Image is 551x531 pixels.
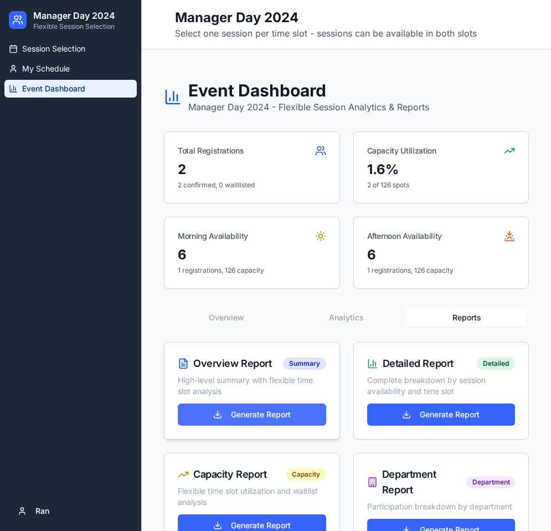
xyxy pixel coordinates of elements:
div: 2 [178,161,326,178]
div: Summary [283,358,326,370]
button: Generate Report [178,404,326,426]
div: Department Report [382,467,466,498]
span: Event Dashboard [22,83,85,94]
div: Detailed [477,358,515,370]
p: Flexible Session Selection [33,22,115,31]
p: 1 registrations, 126 capacity [367,266,454,275]
div: Overview Report [193,356,271,371]
div: Participation breakdown by department [367,501,516,512]
button: Reports [406,309,527,326]
h1: Event Dashboard [188,80,429,100]
h1: Manager Day 2024 [175,9,477,27]
div: High-level summary with flexible time slot analysis [178,375,326,397]
div: Afternoon Availability [367,231,442,242]
a: My Schedule [4,60,137,78]
button: Generate Report [367,404,516,426]
p: Select one session per time slot - sessions can be available in both slots [175,27,477,40]
p: 2 confirmed, 0 waitlisted [178,181,255,190]
p: Manager Day 2024 - Flexible Session Analytics & Reports [188,100,429,114]
button: Analytics [286,309,406,326]
span: Session Selection [22,43,85,54]
div: 1.6% [367,161,516,178]
div: Department [466,476,515,488]
button: Overview [166,309,286,326]
p: 1 registrations, 126 capacity [178,266,264,275]
div: Detailed Report [383,356,454,371]
div: Capacity Utilization [367,145,436,156]
div: Capacity Report [193,467,266,482]
span: Ran [35,506,49,517]
div: Morning Availability [178,231,248,242]
h2: Manager Day 2024 [33,9,115,22]
p: 2 of 126 spots [367,181,409,190]
div: Flexible time slot utilization and waitlist analysis [178,486,326,508]
div: 6 [178,246,326,264]
button: Ran [9,500,132,522]
div: Capacity [286,468,326,481]
div: Total Registrations [178,145,244,156]
a: Event Dashboard [4,80,137,98]
a: Session Selection [4,40,137,58]
div: Complete breakdown by session availability and time slot [367,375,516,397]
div: 6 [367,246,516,264]
span: My Schedule [22,63,70,74]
